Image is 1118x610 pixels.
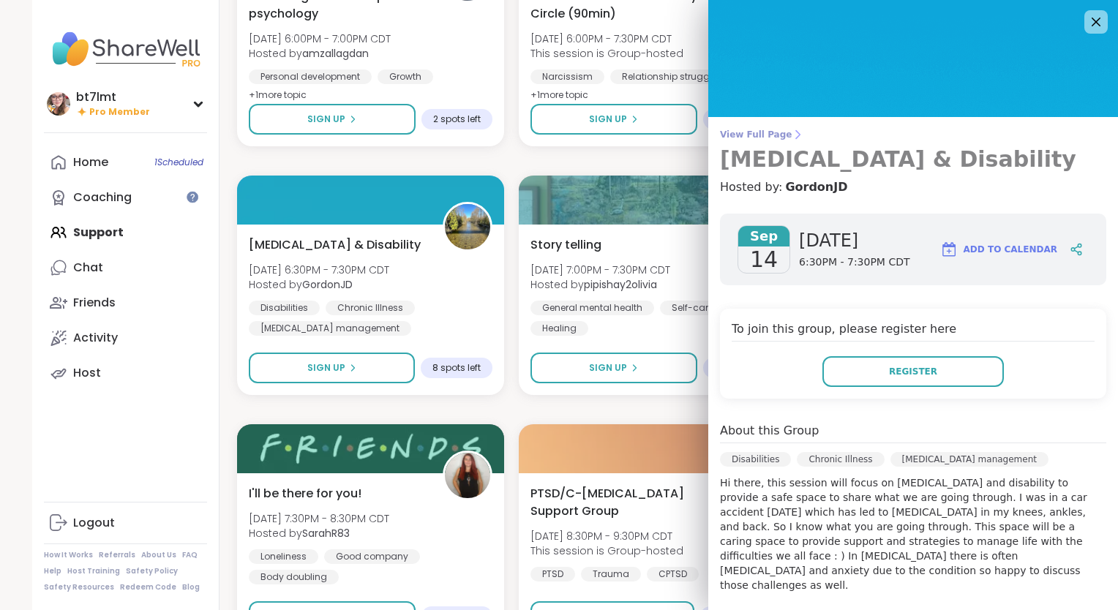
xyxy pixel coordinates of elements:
span: 2 spots left [433,113,481,125]
span: Sign Up [307,361,345,374]
span: [DATE] 6:00PM - 7:00PM CDT [249,31,391,46]
b: GordonJD [302,277,353,292]
span: [DATE] 7:30PM - 8:30PM CDT [249,511,389,526]
p: Hi there, this session will focus on [MEDICAL_DATA] and disability to provide a safe space to sha... [720,475,1106,592]
div: Disabilities [249,301,320,315]
span: 14 [750,246,778,273]
span: I'll be there for you! [249,485,361,502]
div: PTSD [530,567,575,581]
div: Chat [73,260,103,276]
span: This session is Group-hosted [530,543,683,558]
span: [DATE] [799,229,909,252]
div: Self-care [660,301,725,315]
span: PTSD/C-[MEDICAL_DATA] Support Group [530,485,708,520]
b: SarahR83 [302,526,350,541]
a: Friends [44,285,207,320]
b: amzallagdan [302,46,369,61]
div: General mental health [530,301,654,315]
a: Logout [44,505,207,541]
div: Personal development [249,69,372,84]
span: Add to Calendar [964,243,1057,256]
img: GordonJD [445,204,490,249]
div: Chronic Illness [797,452,884,467]
a: Host [44,355,207,391]
a: Redeem Code [120,582,176,592]
span: 8 spots left [432,362,481,374]
span: Sign Up [589,113,627,126]
span: View Full Page [720,129,1106,140]
span: Hosted by [530,277,670,292]
img: ShareWell Logomark [940,241,958,258]
div: Loneliness [249,549,318,564]
div: Good company [324,549,420,564]
div: Narcissism [530,69,604,84]
span: [DATE] 7:00PM - 7:30PM CDT [530,263,670,277]
div: Body doubling [249,570,339,584]
span: Pro Member [89,106,150,118]
span: Sign Up [307,113,345,126]
b: pipishay2olivia [584,277,657,292]
button: Sign Up [249,353,415,383]
div: Coaching [73,189,132,206]
div: Growth [378,69,433,84]
span: [DATE] 6:30PM - 7:30PM CDT [249,263,389,277]
span: This session is Group-hosted [530,46,683,61]
span: Hosted by [249,46,391,61]
div: Disabilities [720,452,791,467]
a: How It Works [44,550,93,560]
img: ShareWell Nav Logo [44,23,207,75]
div: Chronic Illness [326,301,415,315]
a: Blog [182,582,200,592]
span: Hosted by [249,526,389,541]
a: About Us [141,550,176,560]
a: Home1Scheduled [44,145,207,180]
h4: To join this group, please register here [732,320,1095,342]
a: Activity [44,320,207,355]
button: Register [822,356,1004,387]
h3: [MEDICAL_DATA] & Disability [720,146,1106,173]
a: View Full Page[MEDICAL_DATA] & Disability [720,129,1106,173]
div: Relationship struggles [610,69,734,84]
span: [MEDICAL_DATA] & Disability [249,236,421,254]
span: Story telling [530,236,601,254]
a: Coaching [44,180,207,215]
button: Sign Up [249,104,416,135]
span: Sign Up [589,361,627,374]
div: CPTSD [647,567,699,581]
a: Help [44,566,61,576]
div: Host [73,365,101,381]
div: bt7lmt [76,89,150,105]
span: Sep [738,226,789,246]
span: Hosted by [249,277,389,292]
div: Healing [530,321,588,336]
div: Activity [73,330,118,346]
div: [MEDICAL_DATA] management [890,452,1048,467]
button: Sign Up [530,353,697,383]
iframe: Spotlight [187,191,198,203]
div: [MEDICAL_DATA] management [249,321,411,336]
span: [DATE] 8:30PM - 9:30PM CDT [530,529,683,543]
a: Referrals [99,550,135,560]
span: [DATE] 6:00PM - 7:30PM CDT [530,31,683,46]
a: Safety Resources [44,582,114,592]
img: SarahR83 [445,453,490,498]
h4: About this Group [720,422,819,440]
span: Register [889,365,937,378]
div: Trauma [581,567,641,581]
div: Home [73,154,108,170]
div: Friends [73,295,116,311]
span: 6:30PM - 7:30PM CDT [799,255,909,270]
img: bt7lmt [47,92,70,116]
span: 1 Scheduled [154,157,203,168]
a: FAQ [182,550,198,560]
button: Sign Up [530,104,697,135]
button: Add to Calendar [934,232,1064,267]
a: Chat [44,250,207,285]
div: Logout [73,515,115,531]
a: Host Training [67,566,120,576]
h4: Hosted by: [720,178,1106,196]
a: Safety Policy [126,566,178,576]
a: GordonJD [785,178,847,196]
